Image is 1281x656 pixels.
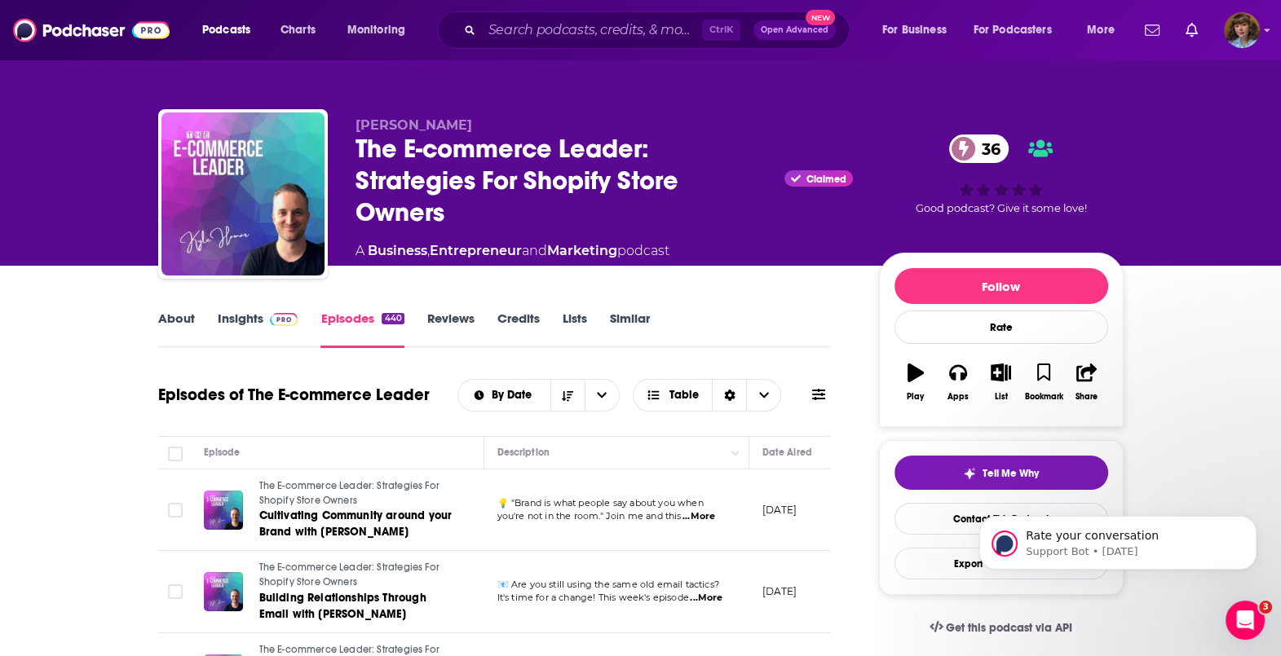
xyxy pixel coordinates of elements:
span: The E-commerce Leader: Strategies For Shopify Store Owners [259,480,440,506]
div: Bookmark [1024,392,1062,402]
div: A podcast [356,241,669,261]
button: Share [1065,353,1107,412]
span: 36 [965,134,1009,163]
a: Business [368,243,427,258]
span: It's time for a change! This week's episode [497,592,689,603]
iframe: Intercom live chat [1226,601,1265,640]
button: Play [894,353,937,412]
div: Sort Direction [712,380,746,411]
img: The E-commerce Leader: Strategies For Shopify Store Owners [161,112,325,275]
p: Message from Support Bot, sent 1w ago [71,131,281,146]
div: List [995,392,1008,402]
button: open menu [871,17,967,43]
span: and [522,243,547,258]
div: 36Good podcast? Give it some love! [879,117,1124,231]
img: Podchaser - Follow, Share and Rate Podcasts [13,15,170,46]
div: Search podcasts, credits, & more... [453,11,865,49]
a: Credits [497,310,540,348]
button: open menu [1076,17,1135,43]
img: User Profile [1224,12,1260,48]
a: Get this podcast via API [917,608,1086,648]
span: 3 [1259,601,1272,614]
div: Rate [894,310,1108,344]
span: More [1087,19,1115,42]
button: Choose View [633,379,782,412]
a: Contact This Podcast [894,503,1108,535]
span: ...More [682,510,715,523]
button: open menu [191,17,272,43]
a: About [158,310,195,348]
button: open menu [336,17,426,43]
span: Monitoring [347,19,405,42]
a: Reviews [427,310,475,348]
span: 💡 "Brand is what people say about you when [497,497,704,509]
a: InsightsPodchaser Pro [218,310,298,348]
a: The E-commerce Leader: Strategies For Shopify Store Owners [259,479,455,508]
span: you're not in the room." Join me and this [497,510,682,522]
button: Open AdvancedNew [753,20,836,40]
span: [PERSON_NAME] [356,117,472,133]
span: Building Relationships Through Email with [PERSON_NAME] [259,591,426,621]
div: Date Aired [762,442,812,462]
a: Episodes440 [320,310,404,348]
span: New [806,10,835,25]
span: ...More [690,592,722,605]
span: Ctrl K [702,20,740,41]
a: Building Relationships Through Email with [PERSON_NAME] [259,590,455,623]
p: [DATE] [762,503,797,517]
button: Apps [937,353,979,412]
div: Episode [204,442,241,462]
div: Play [907,392,924,402]
span: Podcasts [202,19,250,42]
span: By Date [492,390,537,401]
button: Show profile menu [1224,12,1260,48]
span: 📧 Are you still using the same old email tactics? [497,579,719,590]
button: Export One-Sheet [894,548,1108,579]
img: Profile image for Support Bot [37,117,63,143]
a: Similar [610,310,650,348]
button: Bookmark [1023,353,1065,412]
a: Show notifications dropdown [1138,16,1166,44]
span: Cultivating Community around your Brand with [PERSON_NAME] [259,509,453,539]
a: Charts [270,17,325,43]
h1: Episodes of The E-commerce Leader [158,385,430,405]
span: Table [669,390,699,401]
div: 440 [382,313,404,324]
span: Logged in as vknowak [1224,12,1260,48]
div: message notification from Support Bot, 1w ago. Rate your conversation [24,103,302,156]
iframe: Intercom notifications message [955,413,1281,596]
a: Show notifications dropdown [1179,16,1204,44]
button: Follow [894,268,1108,304]
span: Good podcast? Give it some love! [916,202,1087,214]
a: Lists [563,310,587,348]
span: Get this podcast via API [946,621,1072,635]
span: Toggle select row [168,503,183,517]
button: List [979,353,1022,412]
span: Claimed [806,175,846,183]
a: 36 [949,134,1009,163]
button: open menu [585,380,619,411]
input: Search podcasts, credits, & more... [482,17,702,43]
button: tell me why sparkleTell Me Why [894,456,1108,490]
img: Podchaser Pro [270,313,298,326]
button: open menu [963,17,1076,43]
span: Rate your conversation [71,116,204,129]
span: For Business [882,19,947,42]
button: Column Actions [726,443,745,463]
span: Toggle select row [168,584,183,599]
h2: Choose List sort [457,379,620,412]
span: For Podcasters [974,19,1052,42]
button: open menu [458,390,550,401]
a: Marketing [547,243,617,258]
span: Charts [280,19,316,42]
span: The E-commerce Leader: Strategies For Shopify Store Owners [259,561,440,588]
span: , [427,243,430,258]
button: Sort Direction [550,380,585,411]
a: Entrepreneur [430,243,522,258]
a: The E-commerce Leader: Strategies For Shopify Store Owners [259,561,455,589]
div: Share [1076,392,1098,402]
div: Description [497,442,550,462]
